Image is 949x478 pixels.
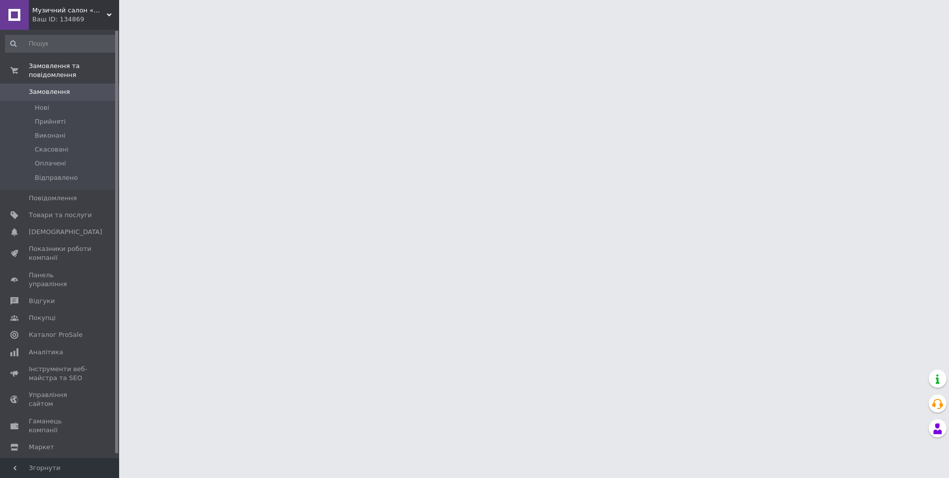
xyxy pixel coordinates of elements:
span: Замовлення [29,87,70,96]
span: Прийняті [35,117,66,126]
span: Гаманець компанії [29,417,92,435]
span: Нові [35,103,49,112]
span: Управління сайтом [29,391,92,408]
span: Маркет [29,443,54,452]
span: Відправлено [35,173,78,182]
input: Пошук [5,35,117,53]
span: Інструменти веб-майстра та SEO [29,365,92,383]
span: Скасовані [35,145,68,154]
span: [DEMOGRAPHIC_DATA] [29,228,102,237]
span: Панель управління [29,271,92,289]
span: Каталог ProSale [29,330,82,339]
span: Товари та послуги [29,211,92,220]
span: Показники роботи компанії [29,244,92,262]
span: Повідомлення [29,194,77,203]
span: Відгуки [29,297,55,306]
span: Оплачені [35,159,66,168]
span: Виконані [35,131,66,140]
span: Замовлення та повідомлення [29,62,119,80]
span: Аналітика [29,348,63,357]
span: Покупці [29,314,56,322]
span: Музичний салон «Шлягер» [32,6,107,15]
div: Ваш ID: 134869 [32,15,119,24]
